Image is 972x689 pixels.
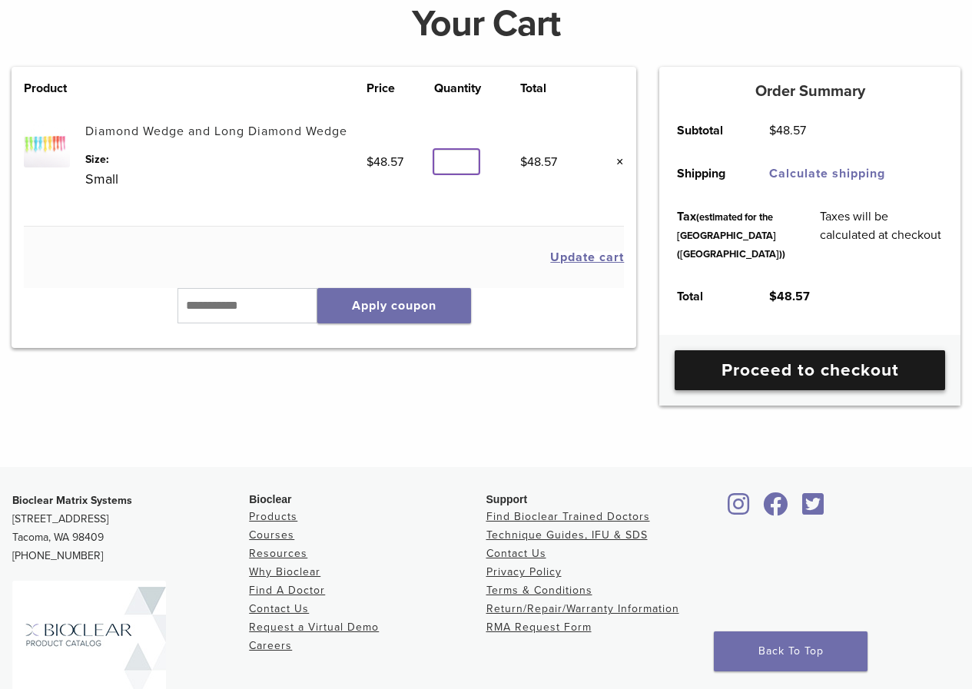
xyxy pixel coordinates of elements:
td: Taxes will be calculated at checkout [803,195,960,275]
button: Apply coupon [317,288,471,323]
a: Careers [249,639,292,652]
a: Technique Guides, IFU & SDS [486,528,648,542]
a: Why Bioclear [249,565,320,578]
a: RMA Request Form [486,621,592,634]
span: $ [769,123,776,138]
a: Bioclear [723,502,755,517]
bdi: 48.57 [769,289,810,304]
button: Update cart [550,251,624,263]
a: Bioclear [797,502,829,517]
a: Contact Us [486,547,546,560]
small: (estimated for the [GEOGRAPHIC_DATA] ([GEOGRAPHIC_DATA])) [677,211,785,260]
th: Tax [659,195,802,275]
th: Quantity [434,79,520,98]
th: Total [520,79,588,98]
a: Remove this item [604,152,624,172]
a: Request a Virtual Demo [249,621,379,634]
a: Find A Doctor [249,584,325,597]
a: Calculate shipping [769,166,885,181]
bdi: 48.57 [367,154,403,170]
span: $ [769,289,777,304]
img: Diamond Wedge and Long Diamond Wedge [24,122,69,167]
th: Shipping [659,152,751,195]
th: Product [24,79,85,98]
th: Price [367,79,434,98]
span: $ [367,154,373,170]
bdi: 48.57 [520,154,557,170]
span: $ [520,154,527,170]
strong: Bioclear Matrix Systems [12,494,132,507]
a: Privacy Policy [486,565,562,578]
span: Bioclear [249,493,291,505]
a: Diamond Wedge and Long Diamond Wedge [85,124,347,139]
p: Small [85,167,367,190]
a: Find Bioclear Trained Doctors [486,510,650,523]
bdi: 48.57 [769,123,806,138]
a: Terms & Conditions [486,584,592,597]
h5: Order Summary [659,82,960,101]
th: Total [659,275,751,318]
a: Bioclear [758,502,794,517]
a: Proceed to checkout [675,350,945,390]
a: Contact Us [249,602,309,615]
a: Resources [249,547,307,560]
span: Support [486,493,528,505]
a: Back To Top [714,631,868,671]
a: Products [249,510,297,523]
p: [STREET_ADDRESS] Tacoma, WA 98409 [PHONE_NUMBER] [12,492,249,565]
a: Return/Repair/Warranty Information [486,602,679,615]
th: Subtotal [659,109,751,152]
dt: Size: [85,151,367,167]
a: Courses [249,528,294,542]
